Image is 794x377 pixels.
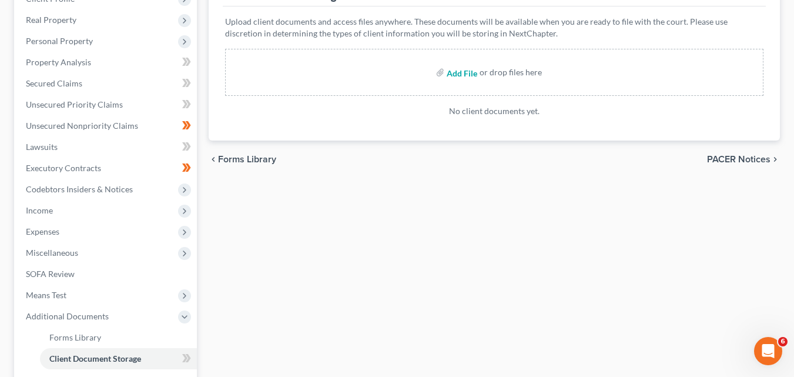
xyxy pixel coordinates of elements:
[26,142,58,152] span: Lawsuits
[40,348,197,369] a: Client Document Storage
[16,158,197,179] a: Executory Contracts
[49,332,101,342] span: Forms Library
[707,155,770,164] span: PACER Notices
[49,353,141,363] span: Client Document Storage
[26,15,76,25] span: Real Property
[225,105,763,117] p: No client documents yet.
[26,163,101,173] span: Executory Contracts
[26,269,75,279] span: SOFA Review
[26,311,109,321] span: Additional Documents
[480,66,542,78] div: or drop files here
[778,337,788,346] span: 6
[16,263,197,285] a: SOFA Review
[26,99,123,109] span: Unsecured Priority Claims
[218,155,276,164] span: Forms Library
[16,115,197,136] a: Unsecured Nonpriority Claims
[225,16,763,39] p: Upload client documents and access files anywhere. These documents will be available when you are...
[209,155,276,164] button: chevron_left Forms Library
[16,52,197,73] a: Property Analysis
[16,73,197,94] a: Secured Claims
[707,155,780,164] button: PACER Notices chevron_right
[209,155,218,164] i: chevron_left
[26,36,93,46] span: Personal Property
[770,155,780,164] i: chevron_right
[26,121,138,131] span: Unsecured Nonpriority Claims
[16,136,197,158] a: Lawsuits
[26,57,91,67] span: Property Analysis
[26,205,53,215] span: Income
[26,290,66,300] span: Means Test
[26,78,82,88] span: Secured Claims
[26,248,78,258] span: Miscellaneous
[16,94,197,115] a: Unsecured Priority Claims
[40,327,197,348] a: Forms Library
[754,337,782,365] iframe: Intercom live chat
[26,184,133,194] span: Codebtors Insiders & Notices
[26,226,59,236] span: Expenses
